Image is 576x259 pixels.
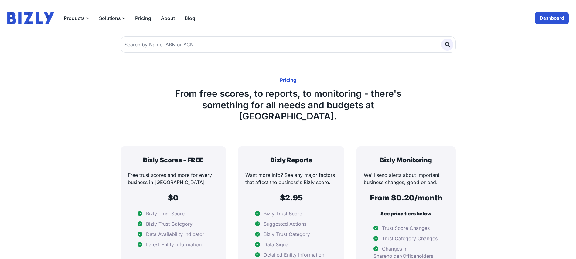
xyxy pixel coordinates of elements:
li: Bizly Trust Score [128,210,219,217]
li: Suggested Actions [245,220,337,227]
h1: From free scores, to reports, to monitoring - there's something for all needs and budgets at [GEO... [152,88,424,122]
a: About [161,15,175,22]
a: Dashboard [535,12,569,24]
p: See price tiers below [364,210,448,217]
h2: $2.95 [245,193,337,203]
li: Trust Score Changes [364,224,448,232]
p: We'll send alerts about important business changes, good or bad. [364,171,448,186]
li: Bizly Trust Category [245,230,337,238]
h3: Bizly Monitoring [364,156,448,164]
li: Data Availability Indicator [128,230,219,238]
h2: From $0.20/month [364,193,448,203]
h2: $0 [128,193,219,203]
h3: Bizly Reports [245,156,337,164]
button: Products [64,15,89,22]
p: Free trust scores and more for every business in [GEOGRAPHIC_DATA] [128,171,219,186]
li: Data Signal [245,241,337,248]
li: Bizly Trust Category [128,220,219,227]
li: Trust Category Changes [364,235,448,242]
p: Want more info? See any major factors that affect the business's Bizly score. [245,171,337,186]
li: Latest Entity Information [128,241,219,248]
a: Blog [185,15,195,22]
h3: Bizly Scores - FREE [128,156,219,164]
input: Search by Name, ABN or ACN [121,36,456,53]
button: Solutions [99,15,125,22]
li: Detailed Entity Information [245,251,337,258]
a: Pricing [135,15,151,22]
li: Bizly Trust Score [245,210,337,217]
